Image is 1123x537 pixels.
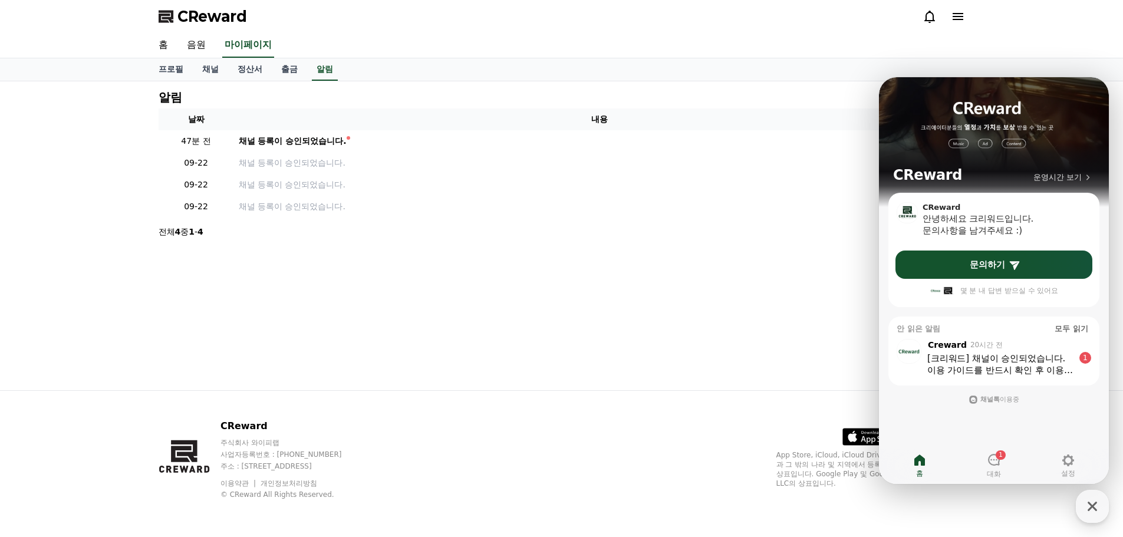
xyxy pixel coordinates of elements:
[175,227,181,236] strong: 4
[222,33,274,58] a: 마이페이지
[163,135,229,147] p: 47분 전
[220,419,364,433] p: CReward
[193,58,228,81] a: 채널
[163,200,229,213] p: 09-22
[261,479,317,487] a: 개인정보처리방침
[159,108,234,130] th: 날짜
[312,58,338,81] a: 알림
[228,58,272,81] a: 정산서
[159,91,182,104] h4: 알림
[776,450,965,488] p: App Store, iCloud, iCloud Drive 및 iTunes Store는 미국과 그 밖의 나라 및 지역에서 등록된 Apple Inc.의 서비스 상표입니다. Goo...
[197,227,203,236] strong: 4
[239,157,960,169] p: 채널 등록이 승인되었습니다.
[272,58,307,81] a: 출금
[163,179,229,191] p: 09-22
[239,135,347,147] div: 채널 등록이 승인되었습니다.
[220,479,258,487] a: 이용약관
[220,438,364,447] p: 주식회사 와이피랩
[159,226,203,238] p: 전체 중 -
[177,7,247,26] span: CReward
[149,33,177,58] a: 홈
[234,108,965,130] th: 내용
[163,157,229,169] p: 09-22
[220,490,364,499] p: © CReward All Rights Reserved.
[220,462,364,471] p: 주소 : [STREET_ADDRESS]
[239,179,960,191] p: 채널 등록이 승인되었습니다.
[220,450,364,459] p: 사업자등록번호 : [PHONE_NUMBER]
[879,77,1109,484] iframe: Channel chat
[239,200,960,213] p: 채널 등록이 승인되었습니다.
[159,7,247,26] a: CReward
[177,33,215,58] a: 음원
[149,58,193,81] a: 프로필
[189,227,195,236] strong: 1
